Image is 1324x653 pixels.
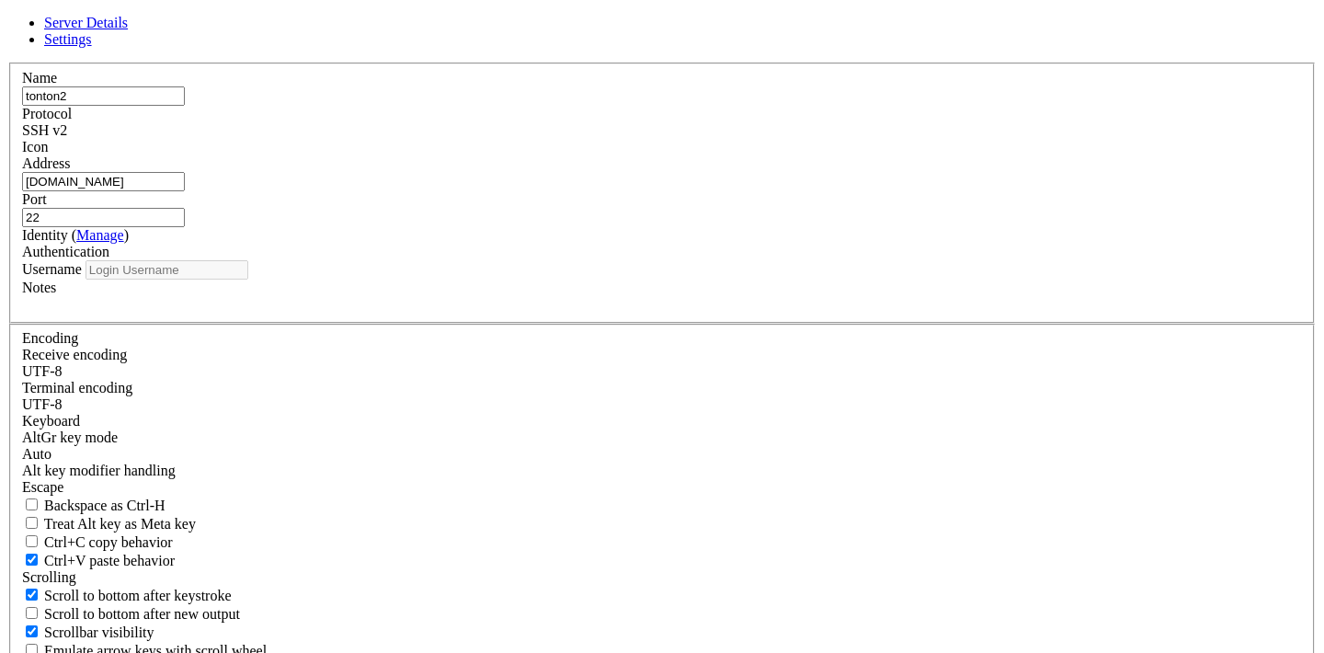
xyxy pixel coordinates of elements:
[22,363,1302,380] div: UTF-8
[22,347,127,362] label: Set the expected encoding for data received from the host. If the encodings do not match, visual ...
[22,606,240,622] label: Scroll to bottom after new output.
[7,20,1083,33] x-row: [EMAIL_ADDRESS][DOMAIN_NAME]'s password:
[22,106,72,121] label: Protocol
[22,330,78,346] label: Encoding
[22,139,48,155] label: Icon
[26,535,38,547] input: Ctrl+C copy behavior
[86,260,248,280] input: Login Username
[22,430,118,445] label: Set the expected encoding for data received from the host. If the encodings do not match, visual ...
[22,479,63,495] span: Escape
[44,606,240,622] span: Scroll to bottom after new output
[26,589,38,601] input: Scroll to bottom after keystroke
[22,280,56,295] label: Notes
[44,516,196,532] span: Treat Alt key as Meta key
[22,396,1302,413] div: UTF-8
[22,588,232,603] label: Whether to scroll to the bottom on any keystroke.
[22,70,57,86] label: Name
[22,380,132,395] label: The default terminal encoding. ISO-2022 enables character map translations (like graphics maps). ...
[22,516,196,532] label: Whether the Alt key acts as a Meta key or as a distinct Alt key.
[22,363,63,379] span: UTF-8
[22,122,1302,139] div: SSH v2
[22,244,109,259] label: Authentication
[22,122,67,138] span: SSH v2
[44,553,175,568] span: Ctrl+V paste behavior
[26,498,38,510] input: Backspace as Ctrl-H
[72,227,129,243] span: ( )
[22,446,1302,463] div: Auto
[76,227,124,243] a: Manage
[22,413,80,429] label: Keyboard
[22,208,185,227] input: Port Number
[22,261,82,277] label: Username
[26,517,38,529] input: Treat Alt key as Meta key
[44,498,165,513] span: Backspace as Ctrl-H
[22,463,176,478] label: Controls how the Alt key is handled. Escape: Send an ESC prefix. 8-Bit: Add 128 to the typed char...
[22,624,154,640] label: The vertical scrollbar mode.
[22,553,175,568] label: Ctrl+V pastes if true, sends ^V to host if false. Ctrl+Shift+V sends ^V to host if true, pastes i...
[44,624,154,640] span: Scrollbar visibility
[26,554,38,566] input: Ctrl+V paste behavior
[26,607,38,619] input: Scroll to bottom after new output
[22,479,1302,496] div: Escape
[44,31,92,47] a: Settings
[22,172,185,191] input: Host Name or IP
[44,588,232,603] span: Scroll to bottom after keystroke
[22,227,129,243] label: Identity
[22,534,173,550] label: Ctrl-C copies if true, send ^C to host if false. Ctrl-Shift-C sends ^C to host if true, copies if...
[22,86,185,106] input: Server Name
[22,396,63,412] span: UTF-8
[22,191,47,207] label: Port
[300,20,306,33] div: (44, 1)
[22,155,70,171] label: Address
[44,15,128,30] a: Server Details
[22,569,76,585] label: Scrolling
[26,625,38,637] input: Scrollbar visibility
[22,446,51,462] span: Auto
[44,534,173,550] span: Ctrl+C copy behavior
[7,7,1083,20] x-row: Server refused our key
[22,498,165,513] label: If true, the backspace should send BS ('\x08', aka ^H). Otherwise the backspace key should send '...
